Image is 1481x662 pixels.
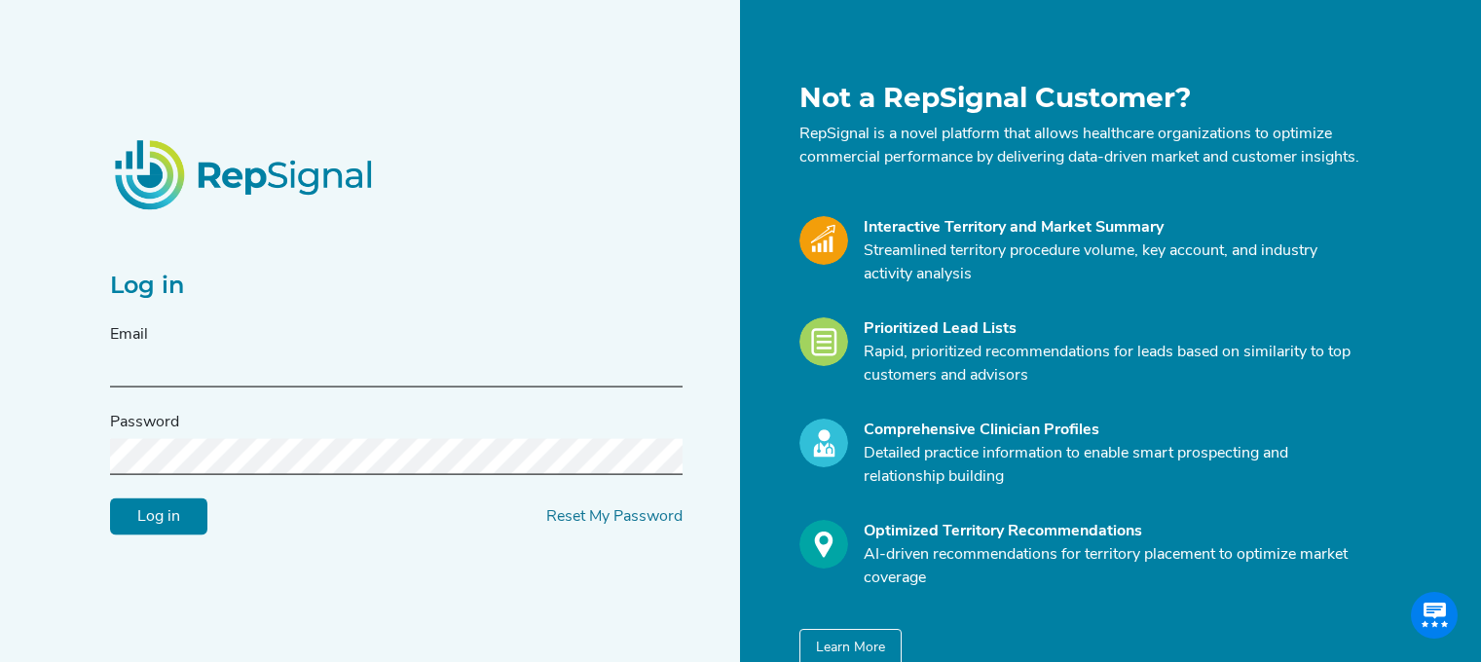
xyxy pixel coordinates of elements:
[799,520,848,569] img: Optimize_Icon.261f85db.svg
[864,239,1360,286] p: Streamlined territory procedure volume, key account, and industry activity analysis
[864,216,1360,239] div: Interactive Territory and Market Summary
[110,498,207,535] input: Log in
[546,509,683,525] a: Reset My Password
[864,543,1360,590] p: AI-driven recommendations for territory placement to optimize market coverage
[799,216,848,265] img: Market_Icon.a700a4ad.svg
[799,123,1360,169] p: RepSignal is a novel platform that allows healthcare organizations to optimize commercial perform...
[864,520,1360,543] div: Optimized Territory Recommendations
[799,317,848,366] img: Leads_Icon.28e8c528.svg
[110,272,683,300] h2: Log in
[91,116,400,233] img: RepSignalLogo.20539ed3.png
[864,442,1360,489] p: Detailed practice information to enable smart prospecting and relationship building
[799,82,1360,115] h1: Not a RepSignal Customer?
[864,419,1360,442] div: Comprehensive Clinician Profiles
[110,323,148,347] label: Email
[110,411,179,434] label: Password
[864,341,1360,387] p: Rapid, prioritized recommendations for leads based on similarity to top customers and advisors
[799,419,848,467] img: Profile_Icon.739e2aba.svg
[864,317,1360,341] div: Prioritized Lead Lists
